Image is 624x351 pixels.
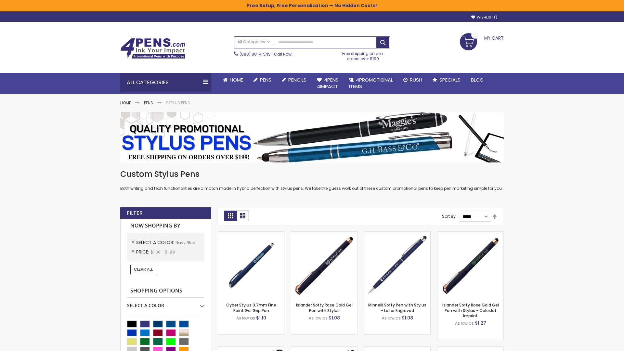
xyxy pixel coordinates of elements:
img: Minnelli Softy Pen with Stylus - Laser Engraved-Navy Blue [364,232,430,298]
strong: Shopping Options [127,284,204,298]
a: Islander Softy Rose Gold Gel Pen with Stylus-Navy Blue [291,231,357,237]
a: 4PROMOTIONALITEMS [344,73,398,94]
span: As low as [455,320,474,326]
a: Pens [248,73,277,87]
a: Home [218,73,248,87]
a: Blog [466,73,489,87]
a: Minnelli Softy Pen with Stylus - Laser Engraved-Navy Blue [364,231,430,237]
a: Rush [398,73,427,87]
span: $1.27 [475,320,486,326]
strong: Now Shopping by [127,219,204,233]
span: $1.10 [256,315,266,321]
span: 4Pens 4impact [317,76,339,90]
span: - Call Now! [240,51,292,57]
span: All Categories [238,39,270,45]
a: Islander Softy Rose Gold Gel Pen with Stylus - ColorJet Imprint-Navy Blue [437,231,503,237]
a: 4Pens4impact [312,73,344,94]
strong: Stylus Pens [166,100,190,106]
strong: Grid [224,211,237,221]
span: Navy Blue [175,240,195,245]
a: Clear All [130,265,156,274]
span: $1.00 - $1.99 [150,249,175,255]
div: Select A Color [127,298,204,309]
strong: Filter [127,210,143,217]
a: Specials [427,73,466,87]
span: Home [230,76,243,83]
a: Islander Softy Rose Gold Gel Pen with Stylus - ColorJet Imprint [442,302,499,318]
span: Select A Color [136,239,175,246]
span: Specials [439,76,461,83]
img: Cyber Stylus 0.7mm Fine Point Gel Grip Pen-Navy Blue [218,232,284,298]
a: All Categories [234,37,273,47]
a: Cyber Stylus 0.7mm Fine Point Gel Grip Pen [226,302,276,313]
label: Sort By [442,214,456,219]
img: 4Pens Custom Pens and Promotional Products [120,38,185,59]
div: Free shipping on pen orders over $199 [336,48,390,61]
span: 4PROMOTIONAL ITEMS [349,76,393,90]
a: Pens [144,100,153,106]
a: Islander Softy Rose Gold Gel Pen with Stylus [296,302,353,313]
a: Minnelli Softy Pen with Stylus - Laser Engraved [368,302,426,313]
div: Both writing and tech functionalities are a match made in hybrid perfection with stylus pens. We ... [120,169,504,191]
span: Pens [260,76,271,83]
span: As low as [382,315,401,321]
a: Pencils [277,73,312,87]
img: Islander Softy Rose Gold Gel Pen with Stylus - ColorJet Imprint-Navy Blue [437,232,503,298]
img: Islander Softy Rose Gold Gel Pen with Stylus-Navy Blue [291,232,357,298]
h1: Custom Stylus Pens [120,169,504,179]
a: Home [120,100,131,106]
span: Clear All [134,266,153,272]
span: As low as [309,315,328,321]
span: Blog [471,76,484,83]
img: Stylus Pens [120,112,504,162]
span: Price [136,249,150,255]
span: Pencils [288,76,306,83]
span: $1.08 [329,315,340,321]
span: $1.08 [402,315,413,321]
div: All Categories [120,73,211,92]
span: Rush [410,76,422,83]
a: (888) 88-4PENS [240,51,271,57]
a: Cyber Stylus 0.7mm Fine Point Gel Grip Pen-Navy Blue [218,231,284,237]
a: Wishlist [471,15,497,20]
span: As low as [236,315,255,321]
